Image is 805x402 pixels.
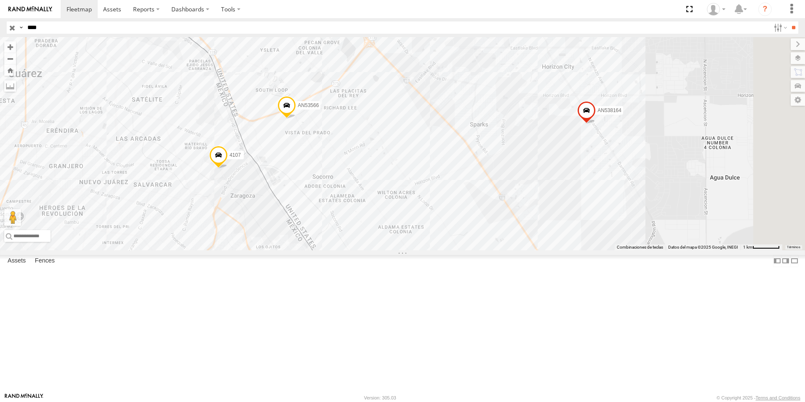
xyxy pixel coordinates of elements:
button: Combinaciones de teclas [617,244,663,250]
button: Zoom in [4,41,16,53]
img: rand-logo.svg [8,6,52,12]
a: Términos [787,246,800,249]
label: Hide Summary Table [790,255,799,267]
i: ? [758,3,772,16]
button: Zoom Home [4,64,16,76]
label: Search Query [18,21,24,34]
label: Fences [31,255,59,267]
button: Arrastra al hombrecito al mapa para abrir Street View [4,209,21,226]
span: AN538164 [597,108,621,114]
label: Dock Summary Table to the Left [773,255,781,267]
div: Version: 305.03 [364,395,396,400]
label: Assets [3,255,30,267]
label: Map Settings [791,94,805,106]
button: Zoom out [4,53,16,64]
div: © Copyright 2025 - [717,395,800,400]
span: 4107 [229,153,241,158]
label: Measure [4,80,16,92]
a: Terms and Conditions [756,395,800,400]
span: Datos del mapa ©2025 Google, INEGI [668,245,738,249]
span: 1 km [743,245,752,249]
a: Visit our Website [5,394,43,402]
div: Zulma Brisa Rios [704,3,728,16]
label: Dock Summary Table to the Right [781,255,790,267]
span: AN53566 [298,102,319,108]
button: Escala del mapa: 1 km por 61 píxeles [741,244,782,250]
label: Search Filter Options [770,21,789,34]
